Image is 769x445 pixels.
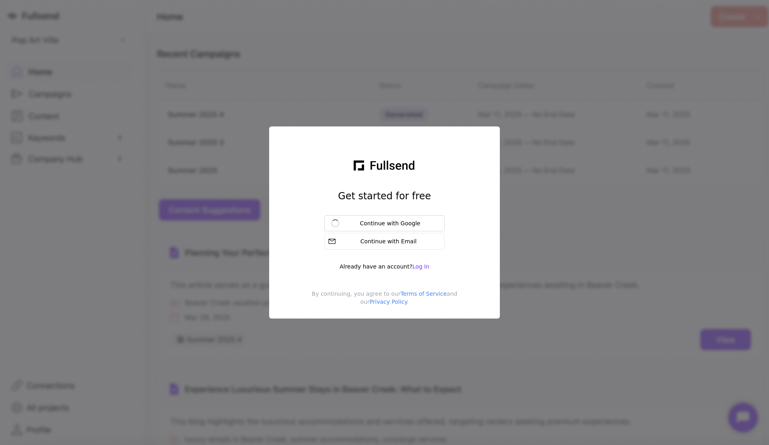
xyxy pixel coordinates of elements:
div: Already have an account? [340,263,429,271]
a: Terms of Service [401,291,447,297]
div: Continue with Email [339,237,441,245]
div: Continue with Google [342,219,438,227]
a: Privacy Policy [370,299,407,305]
button: Continue with Email [324,233,445,250]
span: Log In [413,263,429,270]
h1: Get started for free [338,190,431,202]
button: Continue with Google [324,215,445,231]
div: By continuing, you agree to our and our . [276,290,493,312]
